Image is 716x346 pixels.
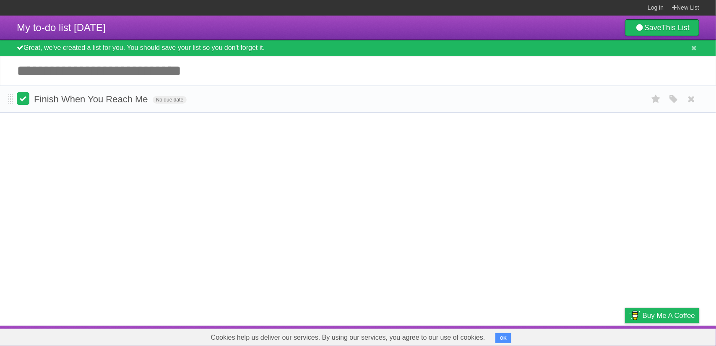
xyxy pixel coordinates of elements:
a: Privacy [614,328,636,344]
button: OK [495,333,512,343]
label: Done [17,92,29,105]
img: Buy me a coffee [629,308,640,323]
span: Cookies help us deliver our services. By using our services, you agree to our use of cookies. [203,329,494,346]
a: Suggest a feature [646,328,699,344]
span: No due date [153,96,187,104]
a: SaveThis List [625,19,699,36]
a: Developers [541,328,575,344]
label: Star task [648,92,664,106]
span: My to-do list [DATE] [17,22,106,33]
span: Buy me a coffee [643,308,695,323]
b: This List [661,23,690,32]
a: About [513,328,531,344]
a: Terms [586,328,604,344]
span: Finish When You Reach Me [34,94,150,104]
a: Buy me a coffee [625,308,699,323]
